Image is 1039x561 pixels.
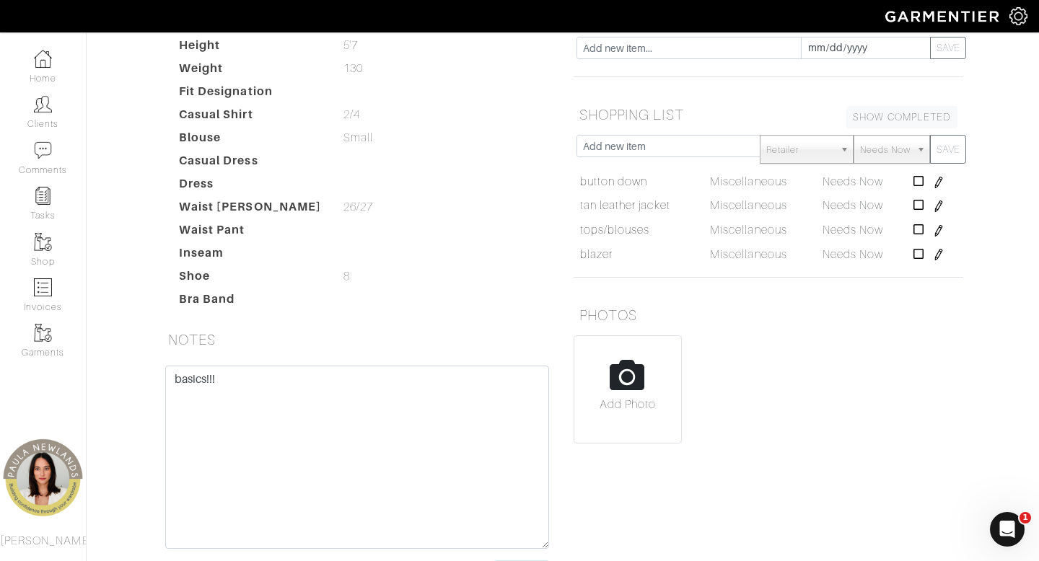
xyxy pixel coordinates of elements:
dt: Blouse [168,129,333,152]
img: garmentier-logo-header-white-b43fb05a5012e4ada735d5af1a66efaba907eab6374d6393d1fbf88cb4ef424d.png [878,4,1009,29]
span: Miscellaneous [710,248,787,261]
img: clients-icon-6bae9207a08558b7cb47a8932f037763ab4055f8c8b6bfacd5dc20c3e0201464.png [34,95,52,113]
input: Add new item... [577,37,802,59]
img: pen-cf24a1663064a2ec1b9c1bd2387e9de7a2fa800b781884d57f21acf72779bad2.png [933,225,944,237]
span: 2/4 [343,106,360,123]
dt: Inseam [168,244,333,268]
h5: NOTES [162,325,552,354]
dt: Height [168,37,333,60]
dt: Waist Pant [168,221,333,244]
img: garments-icon-b7da505a4dc4fd61783c78ac3ca0ef83fa9d6f193b1c9dc38574b1d14d53ca28.png [34,233,52,251]
img: dashboard-icon-dbcd8f5a0b271acd01030246c82b418ddd0df26cd7fceb0bd07c9910d44c42f6.png [34,50,52,68]
img: orders-icon-0abe47150d42831381b5fb84f609e132dff9fe21cb692f30cb5eec754e2cba89.png [34,278,52,296]
span: 130 [343,60,363,77]
span: Needs Now [823,175,883,188]
span: 8 [343,268,350,285]
button: SAVE [930,37,966,59]
span: Miscellaneous [710,175,787,188]
input: Add new item [577,135,760,157]
span: Small [343,129,373,146]
dt: Bra Band [168,291,333,314]
span: 26/27 [343,198,373,216]
a: tan leather jacket [580,197,670,214]
span: Retailer [766,136,834,164]
img: comment-icon-a0a6a9ef722e966f86d9cbdc48e553b5cf19dbc54f86b18d962a5391bc8f6eb6.png [34,141,52,159]
dt: Casual Shirt [168,106,333,129]
h5: SHOPPING LIST [574,100,963,129]
img: reminder-icon-8004d30b9f0a5d33ae49ab947aed9ed385cf756f9e5892f1edd6e32f2345188e.png [34,187,52,205]
span: Needs Now [860,136,911,164]
button: SAVE [930,135,966,164]
img: pen-cf24a1663064a2ec1b9c1bd2387e9de7a2fa800b781884d57f21acf72779bad2.png [933,249,944,260]
img: pen-cf24a1663064a2ec1b9c1bd2387e9de7a2fa800b781884d57f21acf72779bad2.png [933,177,944,188]
a: tops/blouses [580,221,650,239]
img: pen-cf24a1663064a2ec1b9c1bd2387e9de7a2fa800b781884d57f21acf72779bad2.png [933,200,944,212]
a: blazer [580,246,613,263]
dt: Waist [PERSON_NAME] [168,198,333,221]
h5: PHOTOS [574,301,963,330]
img: garments-icon-b7da505a4dc4fd61783c78ac3ca0ef83fa9d6f193b1c9dc38574b1d14d53ca28.png [34,324,52,342]
span: Miscellaneous [710,199,787,212]
dt: Dress [168,175,333,198]
iframe: Intercom live chat [990,512,1025,547]
a: SHOW COMPLETED [846,106,957,128]
a: button down [580,173,648,190]
span: Needs Now [823,199,883,212]
dt: Casual Dress [168,152,333,175]
span: Miscellaneous [710,224,787,237]
dt: Shoe [168,268,333,291]
span: 5'7 [343,37,358,54]
img: gear-icon-white-bd11855cb880d31180b6d7d6211b90ccbf57a29d726f0c71d8c61bd08dd39cc2.png [1009,7,1027,25]
dt: Weight [168,60,333,83]
span: Needs Now [823,224,883,237]
span: Needs Now [823,248,883,261]
dt: Fit Designation [168,83,333,106]
span: 1 [1020,512,1031,524]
